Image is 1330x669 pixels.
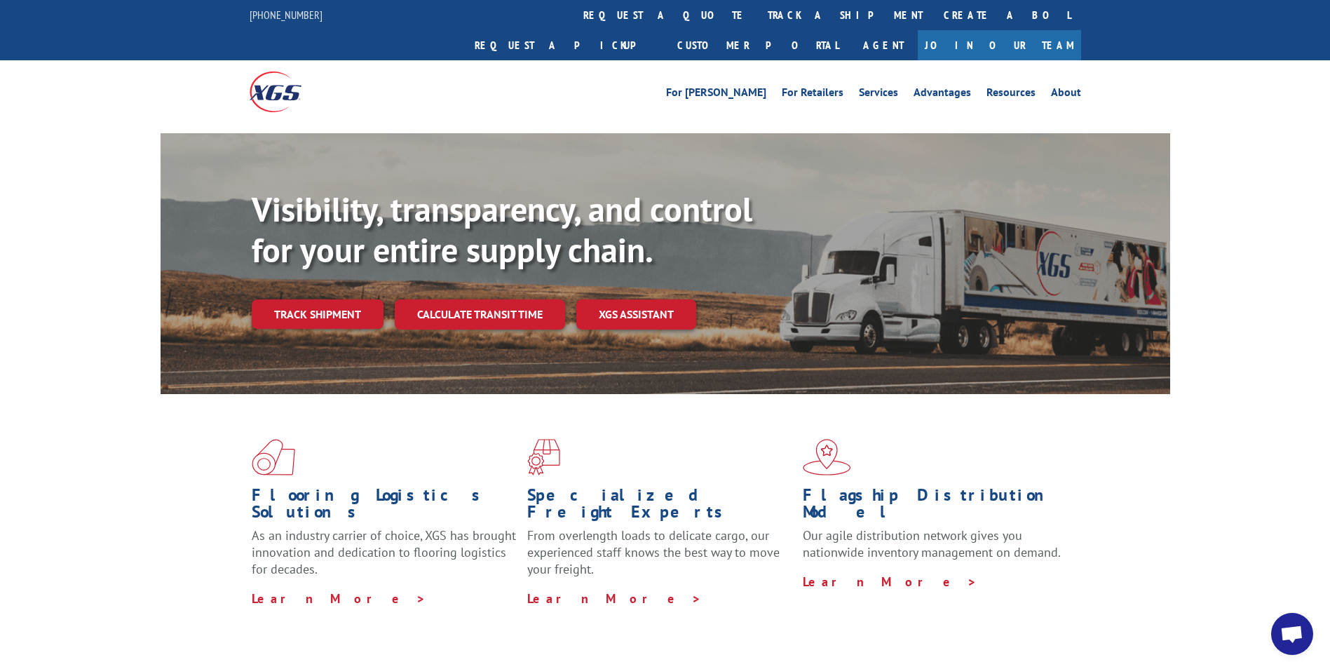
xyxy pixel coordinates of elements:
[803,487,1068,527] h1: Flagship Distribution Model
[803,527,1061,560] span: Our agile distribution network gives you nationwide inventory management on demand.
[666,87,766,102] a: For [PERSON_NAME]
[849,30,918,60] a: Agent
[859,87,898,102] a: Services
[464,30,667,60] a: Request a pickup
[252,487,517,527] h1: Flooring Logistics Solutions
[667,30,849,60] a: Customer Portal
[986,87,1036,102] a: Resources
[252,187,752,271] b: Visibility, transparency, and control for your entire supply chain.
[527,487,792,527] h1: Specialized Freight Experts
[803,574,977,590] a: Learn More >
[914,87,971,102] a: Advantages
[527,590,702,607] a: Learn More >
[252,527,516,577] span: As an industry carrier of choice, XGS has brought innovation and dedication to flooring logistics...
[252,439,295,475] img: xgs-icon-total-supply-chain-intelligence-red
[576,299,696,330] a: XGS ASSISTANT
[527,527,792,590] p: From overlength loads to delicate cargo, our experienced staff knows the best way to move your fr...
[252,590,426,607] a: Learn More >
[1271,613,1313,655] div: Open chat
[803,439,851,475] img: xgs-icon-flagship-distribution-model-red
[250,8,323,22] a: [PHONE_NUMBER]
[252,299,384,329] a: Track shipment
[782,87,843,102] a: For Retailers
[918,30,1081,60] a: Join Our Team
[1051,87,1081,102] a: About
[395,299,565,330] a: Calculate transit time
[527,439,560,475] img: xgs-icon-focused-on-flooring-red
